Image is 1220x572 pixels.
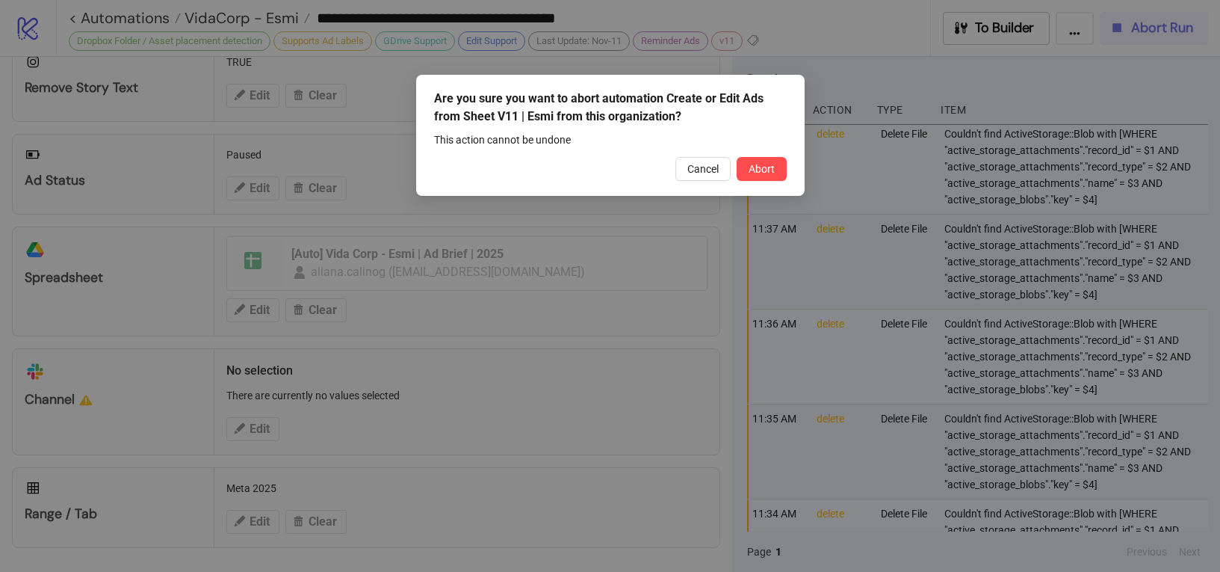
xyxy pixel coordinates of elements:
[687,163,719,175] span: Cancel
[675,157,731,181] button: Cancel
[737,157,787,181] button: Abort
[434,132,787,148] div: This action cannot be undone
[749,163,775,175] span: Abort
[434,90,787,126] div: Are you sure you want to abort automation Create or Edit Ads from Sheet V11 | Esmi from this orga...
